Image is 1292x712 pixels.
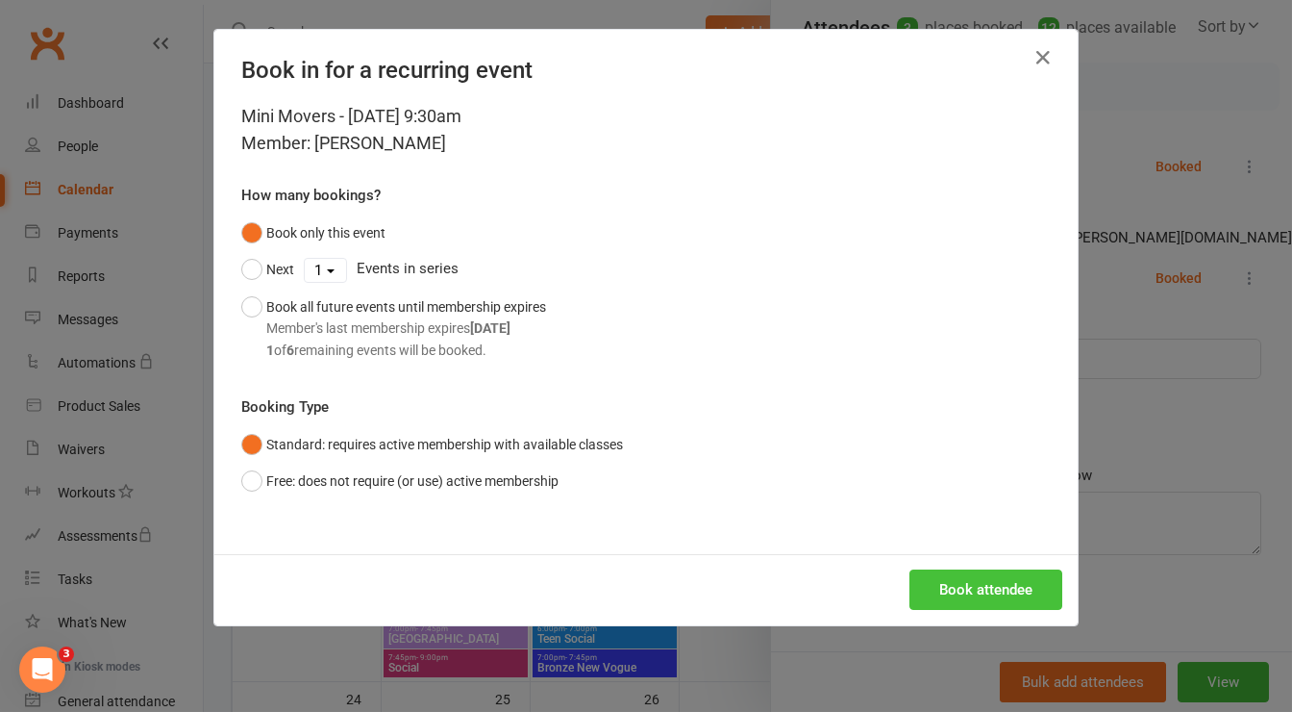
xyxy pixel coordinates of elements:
h4: Book in for a recurring event [241,57,1051,84]
iframe: Intercom live chat [19,647,65,693]
button: Book all future events until membership expiresMember's last membership expires[DATE]1of6remainin... [241,289,546,369]
div: Events in series [241,251,1051,288]
div: Book all future events until membership expires [266,296,546,361]
strong: 6 [286,343,294,358]
label: Booking Type [241,395,329,419]
button: Close [1028,42,1058,73]
span: 3 [59,647,74,662]
label: How many bookings? [241,184,381,207]
strong: 1 [266,343,274,358]
div: Member's last membership expires [266,318,546,339]
button: Book only this event [241,215,385,251]
div: of remaining events will be booked. [266,340,546,361]
button: Standard: requires active membership with available classes [241,426,623,463]
div: Mini Movers - [DATE] 9:30am Member: [PERSON_NAME] [241,103,1051,157]
button: Free: does not require (or use) active membership [241,463,559,499]
button: Next [241,251,294,288]
strong: [DATE] [470,320,510,336]
button: Book attendee [909,570,1062,610]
